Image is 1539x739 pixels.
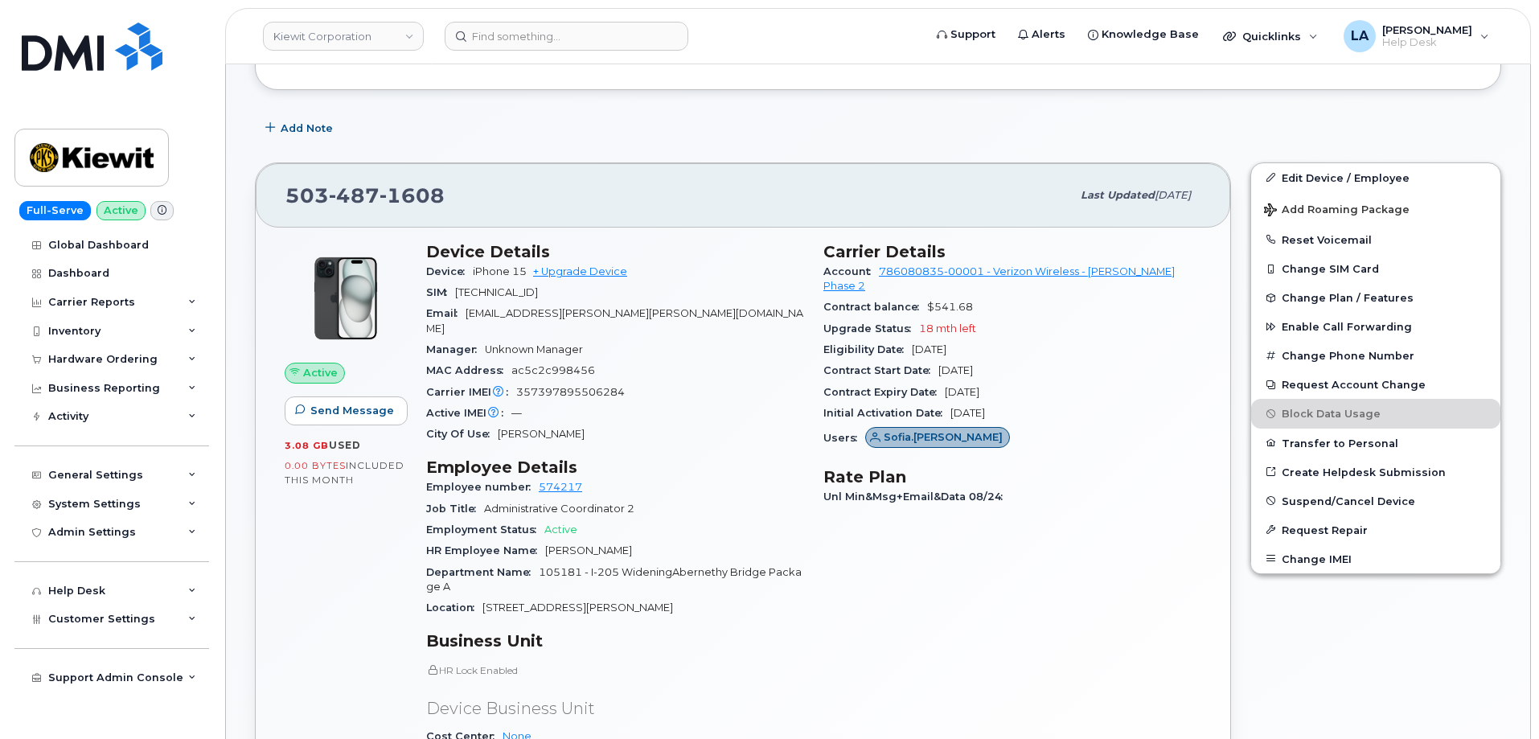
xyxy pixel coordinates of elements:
button: Send Message [285,396,408,425]
h3: Rate Plan [823,467,1201,487]
span: iPhone 15 [473,265,527,277]
span: Add Roaming Package [1264,203,1410,219]
span: Support [950,27,995,43]
span: [STREET_ADDRESS][PERSON_NAME] [482,601,673,614]
span: City Of Use [426,428,498,440]
button: Block Data Usage [1251,399,1500,428]
h3: Employee Details [426,458,804,477]
a: Kiewit Corporation [263,22,424,51]
span: MAC Address [426,364,511,376]
span: Sofia.[PERSON_NAME] [884,429,1003,445]
h3: Business Unit [426,631,804,651]
button: Suspend/Cancel Device [1251,487,1500,515]
a: Alerts [1007,18,1077,51]
span: [DATE] [950,407,985,419]
span: 3.08 GB [285,440,329,451]
span: 503 [285,183,445,207]
span: Eligibility Date [823,343,912,355]
a: Support [925,18,1007,51]
h3: Carrier Details [823,242,1201,261]
span: Knowledge Base [1102,27,1199,43]
span: Enable Call Forwarding [1282,321,1412,333]
span: 487 [329,183,380,207]
span: 357397895506284 [516,386,625,398]
span: [PERSON_NAME] [1382,23,1472,36]
span: Email [426,307,466,319]
span: Add Note [281,121,333,136]
span: [TECHNICAL_ID] [455,286,538,298]
a: 786080835-00001 - Verizon Wireless - [PERSON_NAME] Phase 2 [823,265,1175,292]
p: HR Lock Enabled [426,663,804,677]
input: Find something... [445,22,688,51]
span: Contract Expiry Date [823,386,945,398]
span: [PERSON_NAME] [498,428,585,440]
span: Unl Min&Msg+Email&Data 08/24 [823,491,1011,503]
span: Users [823,432,865,444]
span: 0.00 Bytes [285,460,346,471]
span: Job Title [426,503,484,515]
a: Edit Device / Employee [1251,163,1500,192]
a: + Upgrade Device [533,265,627,277]
span: [DATE] [945,386,979,398]
button: Transfer to Personal [1251,429,1500,458]
a: 574217 [539,481,582,493]
p: Device Business Unit [426,697,804,721]
span: 1608 [380,183,445,207]
span: Send Message [310,403,394,418]
span: Device [426,265,473,277]
span: Account [823,265,879,277]
div: Lanette Aparicio [1332,20,1500,52]
span: Active [544,523,577,536]
span: [EMAIL_ADDRESS][PERSON_NAME][PERSON_NAME][DOMAIN_NAME] [426,307,803,334]
a: Create Helpdesk Submission [1251,458,1500,487]
span: used [329,439,361,451]
span: Help Desk [1382,36,1472,49]
a: Sofia.[PERSON_NAME] [865,432,1010,444]
span: [DATE] [938,364,973,376]
img: iPhone_15_Black.png [298,250,394,347]
span: Last updated [1081,189,1155,201]
h3: Device Details [426,242,804,261]
button: Change Phone Number [1251,341,1500,370]
span: Upgrade Status [823,322,919,335]
span: Active IMEI [426,407,511,419]
span: Quicklinks [1242,30,1301,43]
span: Employee number [426,481,539,493]
span: Location [426,601,482,614]
span: Department Name [426,566,539,578]
span: Change Plan / Features [1282,292,1414,304]
span: Contract Start Date [823,364,938,376]
span: Unknown Manager [485,343,583,355]
span: Alerts [1032,27,1065,43]
button: Change Plan / Features [1251,283,1500,312]
button: Request Repair [1251,515,1500,544]
span: Suspend/Cancel Device [1282,495,1415,507]
span: [DATE] [912,343,946,355]
span: Carrier IMEI [426,386,516,398]
span: ac5c2c998456 [511,364,595,376]
span: SIM [426,286,455,298]
span: — [511,407,522,419]
iframe: Messenger Launcher [1469,669,1527,727]
span: Manager [426,343,485,355]
button: Change IMEI [1251,544,1500,573]
span: Active [303,365,338,380]
span: [PERSON_NAME] [545,544,632,556]
span: Employment Status [426,523,544,536]
span: 105181 - I-205 WideningAbernethy Bridge Package A [426,566,802,593]
span: 18 mth left [919,322,976,335]
span: [DATE] [1155,189,1191,201]
button: Add Roaming Package [1251,192,1500,225]
button: Reset Voicemail [1251,225,1500,254]
span: included this month [285,459,404,486]
span: LA [1351,27,1369,46]
button: Enable Call Forwarding [1251,312,1500,341]
a: Knowledge Base [1077,18,1210,51]
button: Change SIM Card [1251,254,1500,283]
button: Request Account Change [1251,370,1500,399]
button: Add Note [255,114,347,143]
span: Initial Activation Date [823,407,950,419]
span: Contract balance [823,301,927,313]
div: Quicklinks [1212,20,1329,52]
span: Administrative Coordinator 2 [484,503,634,515]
